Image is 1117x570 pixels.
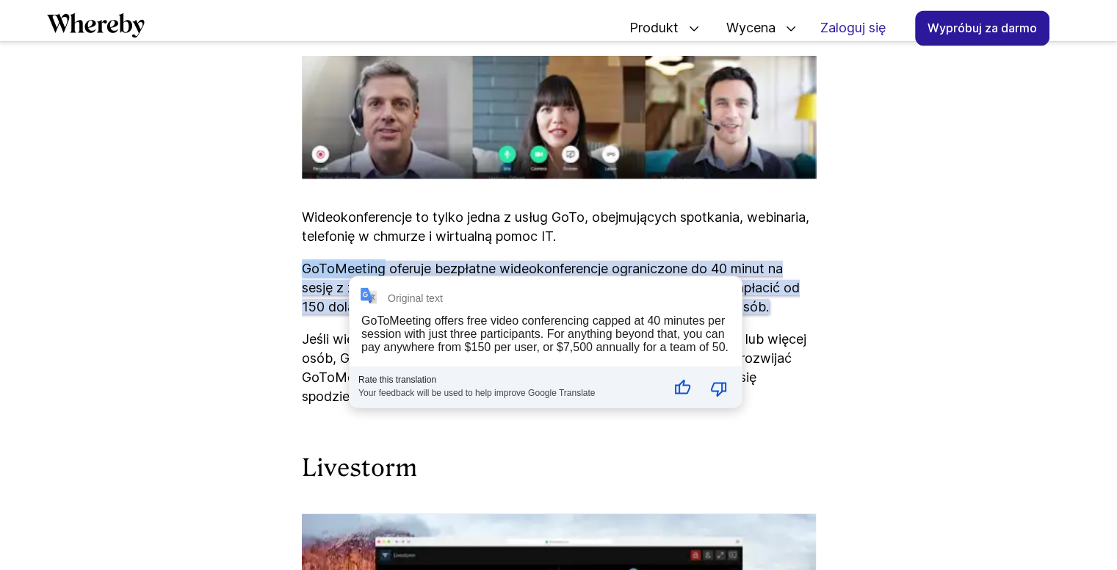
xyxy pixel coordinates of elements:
[302,454,417,482] font: Livestorm
[358,385,660,398] div: Your feedback will be used to help improve Google Translate
[361,314,729,353] div: GoToMeeting offers free video conferencing capped at 40 minutes per session with just three parti...
[358,375,660,385] div: Rate this translation
[665,370,700,405] button: Good translation
[302,331,806,404] font: Jeśli więc jesteś małym zespołem i chcesz organizować spotkania dla 3 lub więcej osób, GoToMeetin...
[302,261,800,314] font: GoToMeeting oferuje bezpłatne wideokonferencje ograniczone do 40 minut na sesję z zaledwie trzema...
[388,292,443,304] div: Original text
[701,370,737,405] button: Poor translation
[302,209,809,244] font: Wideokonferencje to tylko jedna z usług GoTo, obejmujących spotkania, webinaria, telefonię w chmu...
